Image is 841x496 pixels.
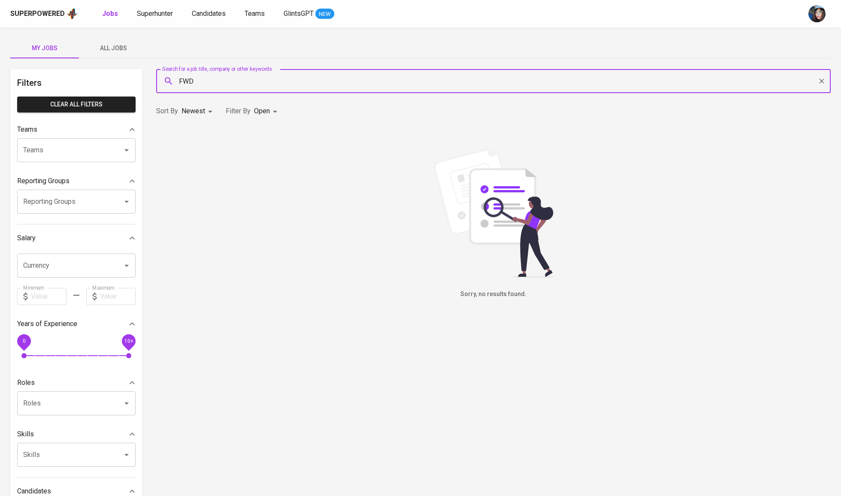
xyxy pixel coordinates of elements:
span: Superhunter [137,9,173,18]
span: Candidates [192,9,226,18]
p: Filter By [226,106,251,116]
span: 10+ [124,338,133,344]
div: Superpowered [10,9,65,19]
span: GlintsGPT [284,9,314,18]
img: diazagista@glints.com [808,5,826,22]
div: Open [254,103,280,119]
button: Open [121,397,133,409]
button: Open [121,260,133,272]
span: My Jobs [15,43,74,54]
span: 0 [22,338,25,344]
p: Sort By [156,106,178,116]
div: Salary [17,230,136,247]
img: file_searching.svg [429,148,558,277]
p: Skills [17,429,34,439]
button: Open [121,144,133,156]
button: Open [121,449,133,461]
button: Clear [816,75,828,87]
a: Superhunter [137,9,175,19]
div: Reporting Groups [17,172,136,190]
span: All Jobs [84,43,142,54]
button: Clear All filters [17,97,136,112]
b: Jobs [102,9,118,18]
a: GlintsGPT NEW [284,9,334,19]
a: Jobs [102,9,120,19]
p: Teams [17,124,37,135]
a: Superpoweredapp logo [10,7,78,20]
span: NEW [315,10,334,18]
p: Newest [182,106,205,116]
img: app logo [67,7,78,20]
p: Reporting Groups [17,176,70,186]
p: Salary [17,233,36,243]
span: Clear All filters [24,99,129,110]
span: Teams [245,9,265,18]
button: Open [121,196,133,208]
a: Teams [245,9,266,19]
input: Value [31,288,67,305]
p: Years of Experience [17,319,77,329]
p: Roles [17,378,35,388]
div: Roles [17,374,136,391]
div: Skills [17,426,136,443]
div: Years of Experience [17,315,136,333]
input: Value [100,288,136,305]
h6: Filters [17,76,136,90]
h6: Sorry, no results found. [156,290,831,299]
div: Teams [17,121,136,138]
a: Candidates [192,9,227,19]
span: Open [254,107,270,115]
div: Newest [182,103,215,119]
